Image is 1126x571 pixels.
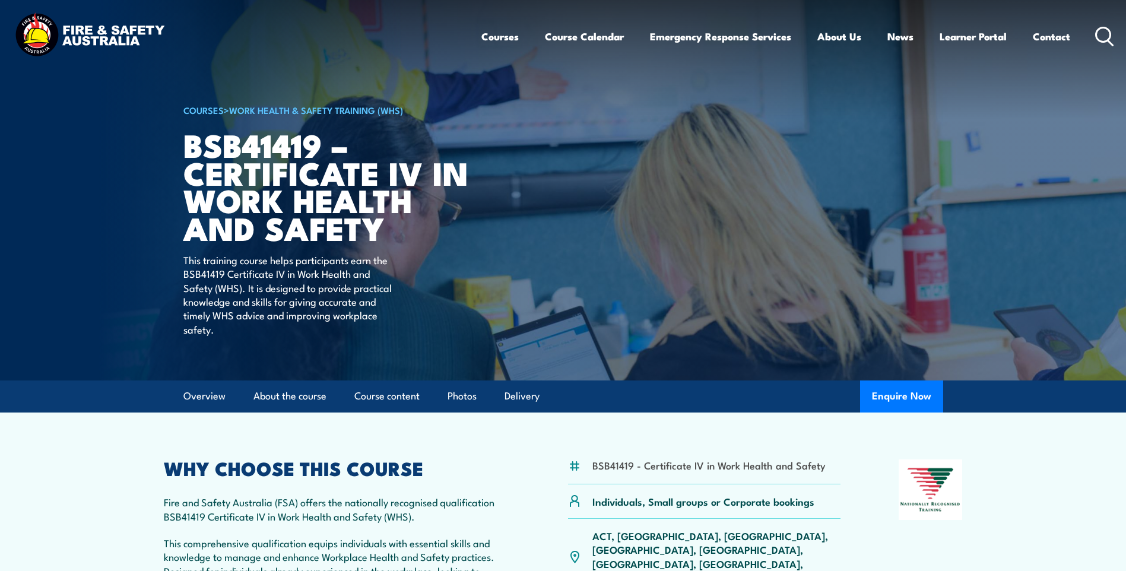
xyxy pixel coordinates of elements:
[817,21,861,52] a: About Us
[164,495,510,523] p: Fire and Safety Australia (FSA) offers the nationally recognised qualification BSB41419 Certifica...
[940,21,1007,52] a: Learner Portal
[887,21,914,52] a: News
[183,103,477,117] h6: >
[860,380,943,413] button: Enquire Now
[650,21,791,52] a: Emergency Response Services
[183,103,224,116] a: COURSES
[899,459,963,520] img: Nationally Recognised Training logo.
[183,131,477,242] h1: BSB41419 – Certificate IV in Work Health and Safety
[592,458,826,472] li: BSB41419 - Certificate IV in Work Health and Safety
[164,459,510,476] h2: WHY CHOOSE THIS COURSE
[592,494,814,508] p: Individuals, Small groups or Corporate bookings
[253,380,326,412] a: About the course
[354,380,420,412] a: Course content
[545,21,624,52] a: Course Calendar
[481,21,519,52] a: Courses
[229,103,403,116] a: Work Health & Safety Training (WHS)
[183,380,226,412] a: Overview
[1033,21,1070,52] a: Contact
[183,253,400,336] p: This training course helps participants earn the BSB41419 Certificate IV in Work Health and Safet...
[505,380,540,412] a: Delivery
[448,380,477,412] a: Photos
